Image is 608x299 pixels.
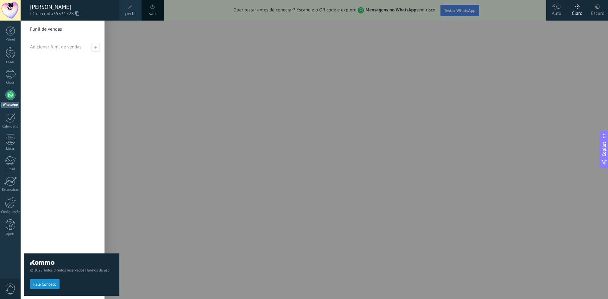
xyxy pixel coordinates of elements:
span: perfil [125,10,136,17]
div: [PERSON_NAME] [30,3,113,10]
button: Fale Conosco [30,279,60,289]
div: WhatsApp [1,102,19,108]
span: ID da conta [30,10,113,17]
div: Listas [1,147,20,151]
a: Termos de uso [86,268,109,273]
div: Claro [572,4,583,21]
a: sair [149,10,156,17]
div: Chats [1,81,20,85]
div: Painel [1,38,20,42]
div: Escuro [591,4,604,21]
div: Ajuda [1,232,20,236]
a: Todos os leads [21,278,104,299]
div: Configurações [1,210,20,214]
div: Auto [552,4,561,21]
a: Fale Conosco [30,282,60,286]
div: Calendário [1,125,20,129]
span: © 2025 Todos direitos reservados | [30,268,113,273]
div: E-mail [1,167,20,171]
div: Estatísticas [1,188,20,192]
span: Fale Conosco [33,282,56,287]
span: Copilot [601,142,607,156]
div: Leads [1,60,20,65]
span: 35331728 [53,10,79,17]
